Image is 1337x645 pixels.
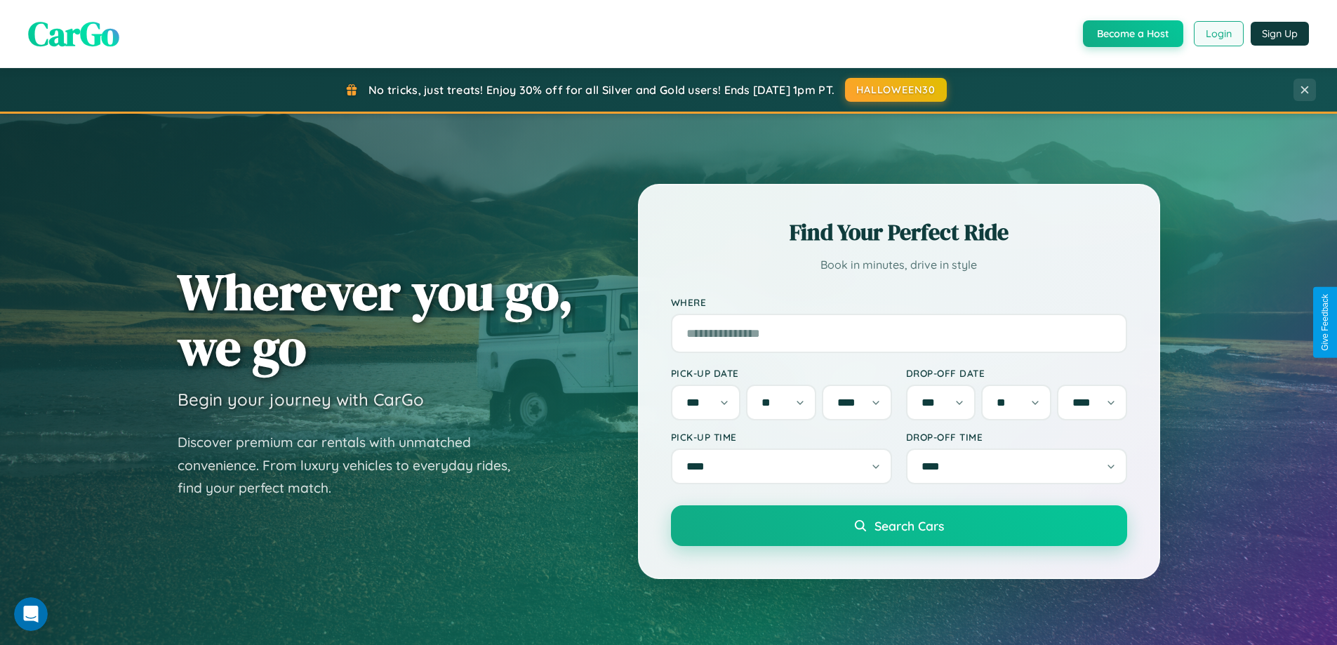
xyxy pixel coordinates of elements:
[671,367,892,379] label: Pick-up Date
[906,367,1127,379] label: Drop-off Date
[1320,294,1330,351] div: Give Feedback
[671,217,1127,248] h2: Find Your Perfect Ride
[178,431,528,500] p: Discover premium car rentals with unmatched convenience. From luxury vehicles to everyday rides, ...
[178,264,573,375] h1: Wherever you go, we go
[906,431,1127,443] label: Drop-off Time
[671,255,1127,275] p: Book in minutes, drive in style
[178,389,424,410] h3: Begin your journey with CarGo
[1251,22,1309,46] button: Sign Up
[28,11,119,57] span: CarGo
[368,83,834,97] span: No tricks, just treats! Enjoy 30% off for all Silver and Gold users! Ends [DATE] 1pm PT.
[671,431,892,443] label: Pick-up Time
[14,597,48,631] iframe: Intercom live chat
[1083,20,1183,47] button: Become a Host
[1194,21,1244,46] button: Login
[671,505,1127,546] button: Search Cars
[874,518,944,533] span: Search Cars
[845,78,947,102] button: HALLOWEEN30
[671,296,1127,308] label: Where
